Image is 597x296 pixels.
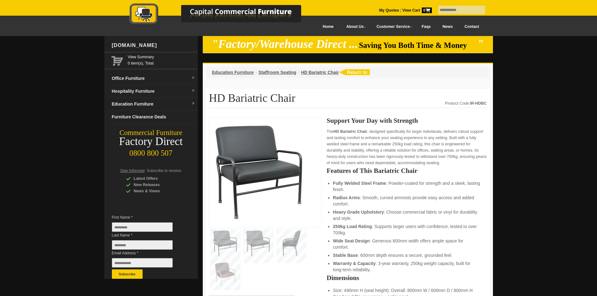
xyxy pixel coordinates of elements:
input: Email Address * [112,258,173,267]
img: dropdown [191,89,195,93]
a: HD Bariatric Chair [301,70,339,75]
li: : 600mm depth ensures a secure, grounded feel. [333,252,480,258]
strong: 250kg Load Rating [333,224,372,229]
li: › [298,69,299,75]
h1: HD Bariatric Chair [209,92,487,108]
li: : Supports larger users with confidence, tested to over 700kg. [333,223,480,236]
strong: Fully Welded Steel Frame [333,181,386,186]
strong: Stable Base [333,253,358,258]
a: Faqs [416,20,437,34]
a: View Cart0 [401,8,432,13]
li: : Choose commercial fabric or vinyl for durability and style. [333,209,480,221]
input: First Name * [112,222,173,232]
span: 0 item(s), Total: [128,54,195,65]
a: Hospitality Furnituredropdown [109,85,198,98]
div: 0800 800 507 [104,146,198,158]
strong: Warranty & Capacity [333,261,375,266]
span: Stay Informed [120,169,145,173]
a: News [437,20,458,34]
strong: Radius Arms [333,195,360,200]
a: Education Furnituredropdown [109,98,198,111]
input: Last Name * [112,240,173,250]
li: › [255,69,257,75]
a: Customer Service [369,20,416,34]
h2: Features of This Bariatric Chair [327,168,486,174]
div: News & Views [126,188,186,194]
strong: HD Bariatric Chair [333,129,367,134]
a: Office Furnituredropdown [109,72,198,85]
a: Education Furniture [212,70,254,75]
strong: View Cart [402,8,432,13]
button: Subscribe [112,269,143,279]
p: The , designed specifically for larger individuals, delivers robust support and lasting comfort t... [327,128,486,166]
strong: Wide Seat Design [333,238,369,243]
a: View Summary [128,54,195,60]
div: Factory Direct [104,137,198,146]
span: First Name * [112,214,182,221]
li: : Powder-coated for strength and a sleek, lasting finish. [333,180,480,193]
img: Capital Commercial Furniture Logo [112,3,332,26]
div: [DOMAIN_NAME] [109,36,198,55]
h2: Dimensions [327,275,486,281]
img: dropdown [191,76,195,80]
div: Product Code: [445,100,487,106]
span: Subscribe to receive: [147,169,182,173]
img: dropdown [191,102,195,106]
em: "Factory/Warehouse Direct ... [212,38,358,50]
a: Furniture Clearance Deals [109,111,198,123]
span: Last Name * [112,232,182,238]
a: My Quotes [379,8,399,13]
strong: Heavy Grade Upholstery [333,210,384,215]
li: : 3-year warranty, 250kg weight capacity, built for long-term reliability. [333,260,480,273]
strong: IR-HDBC [470,101,487,106]
div: Latest Offers [126,175,186,182]
span: Saving You Both Time & Money [359,41,476,49]
a: About Us [339,20,369,34]
em: " [477,38,484,50]
li: : Smooth, curved armrests provide easy access and added comfort. [333,195,480,207]
li: : Generous 800mm width offers ample space for comfort. [333,238,480,250]
a: Contact [458,20,485,34]
span: Email Address * [112,250,182,256]
span: 0 [422,8,432,13]
div: Commercial Furniture [104,128,198,137]
a: Capital Commercial Furniture Logo [112,3,332,28]
img: HD Bariatric Chair [212,121,306,222]
a: Staffroom Seating [259,70,296,75]
img: return to [339,69,370,75]
div: New Releases [126,182,186,188]
h2: Support Your Day with Strength [327,117,486,124]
